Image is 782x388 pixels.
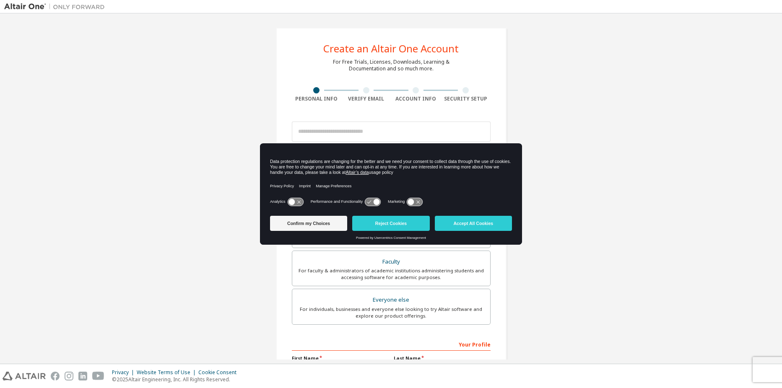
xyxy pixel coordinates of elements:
[3,372,46,380] img: altair_logo.svg
[4,3,109,11] img: Altair One
[391,96,441,102] div: Account Info
[292,96,342,102] div: Personal Info
[78,372,87,380] img: linkedin.svg
[65,372,73,380] img: instagram.svg
[441,96,491,102] div: Security Setup
[292,355,389,362] label: First Name
[112,369,137,376] div: Privacy
[297,267,485,281] div: For faculty & administrators of academic institutions administering students and accessing softwa...
[92,372,104,380] img: youtube.svg
[51,372,60,380] img: facebook.svg
[198,369,242,376] div: Cookie Consent
[137,369,198,376] div: Website Terms of Use
[394,355,491,362] label: Last Name
[297,256,485,268] div: Faculty
[297,294,485,306] div: Everyone else
[292,337,491,351] div: Your Profile
[341,96,391,102] div: Verify Email
[297,306,485,319] div: For individuals, businesses and everyone else looking to try Altair software and explore our prod...
[323,44,459,54] div: Create an Altair One Account
[333,59,449,72] div: For Free Trials, Licenses, Downloads, Learning & Documentation and so much more.
[112,376,242,383] p: © 2025 Altair Engineering, Inc. All Rights Reserved.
